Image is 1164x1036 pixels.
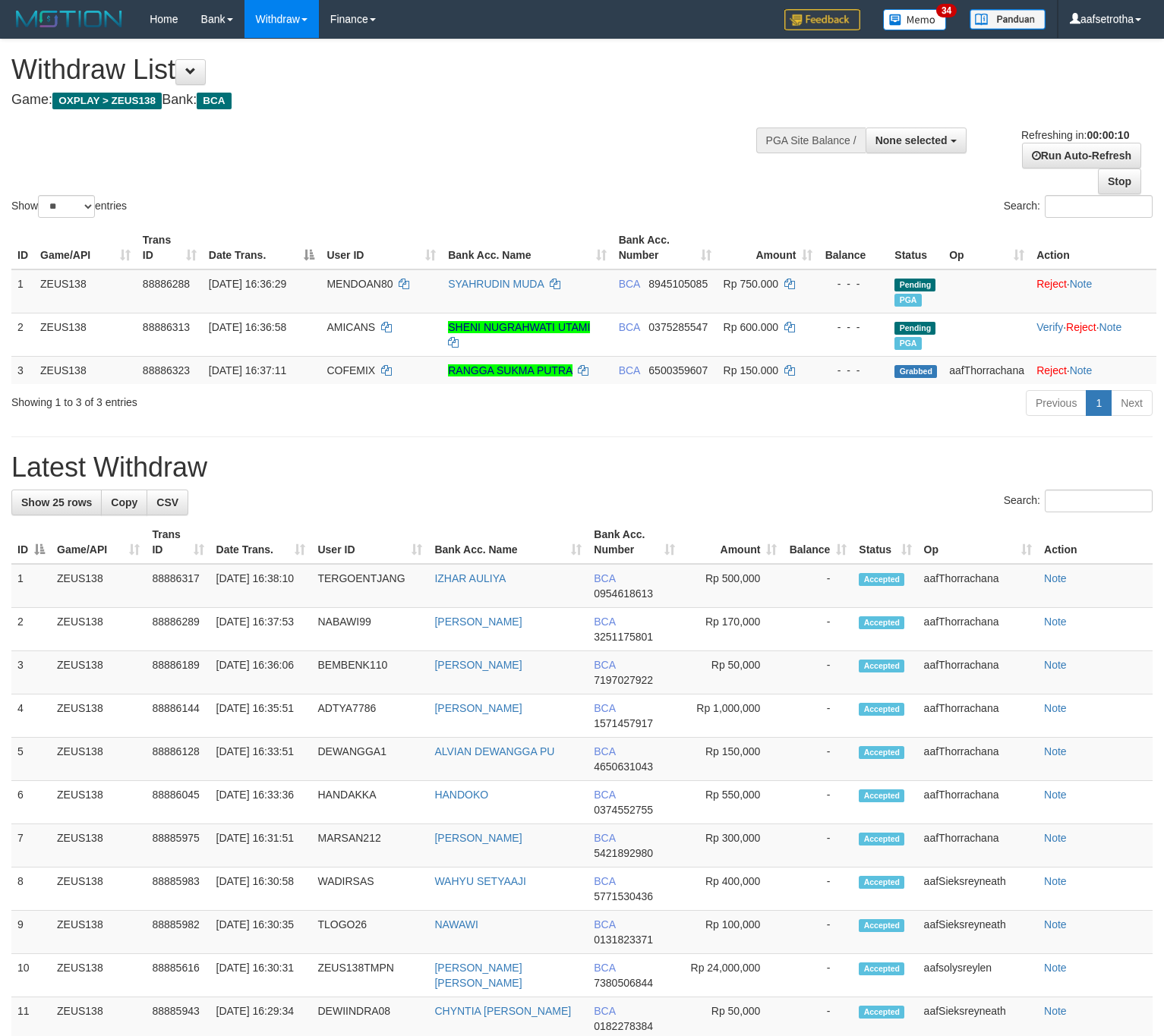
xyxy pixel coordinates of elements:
th: Op: activate to sort column ascending [943,226,1030,269]
th: Bank Acc. Number: activate to sort column ascending [588,521,680,564]
td: ADTYA7786 [311,694,428,738]
a: [PERSON_NAME] [434,702,522,714]
td: MARSAN212 [311,824,428,868]
td: ZEUS138 [34,269,137,313]
td: ZEUS138 [51,651,146,694]
td: NABAWI99 [311,608,428,651]
div: - - - [825,276,882,291]
a: Note [1044,616,1067,628]
span: BCA [594,616,615,628]
select: Showentries [38,195,95,218]
h4: Game: Bank: [11,93,761,108]
td: ZEUS138 [51,911,146,954]
td: aafThorrachana [943,356,1030,384]
td: 3 [11,356,34,384]
span: CSV [156,496,178,509]
a: Verify [1036,321,1063,333]
span: Refreshing in: [1021,129,1129,141]
td: [DATE] 16:37:53 [210,608,312,651]
div: Showing 1 to 3 of 3 entries [11,389,474,410]
span: Copy 6500359607 to clipboard [648,364,708,376]
td: [DATE] 16:30:58 [210,868,312,911]
td: ZEUS138 [51,781,146,824]
td: 4 [11,694,51,738]
a: NAWAWI [434,918,478,931]
a: [PERSON_NAME] [434,832,522,844]
span: Rp 600.000 [724,321,778,333]
span: Pending [894,279,935,291]
div: - - - [825,363,882,378]
span: Copy 1571457917 to clipboard [594,717,653,729]
th: Bank Acc. Number: activate to sort column ascending [613,226,718,269]
td: aafThorrachana [918,738,1038,781]
td: DEWANGGA1 [311,738,428,781]
td: 1 [11,269,34,313]
a: Note [1070,278,1093,290]
a: Note [1044,572,1067,584]
td: HANDAKKA [311,781,428,824]
span: Copy 5421892980 to clipboard [594,847,653,859]
td: Rp 24,000,000 [681,954,784,997]
th: Trans ID: activate to sort column ascending [146,521,210,564]
span: Copy [111,496,137,509]
span: None selected [875,134,948,146]
th: ID: activate to sort column descending [11,521,51,564]
td: aafThorrachana [918,694,1038,738]
td: ZEUS138 [51,608,146,651]
span: BCA [594,962,615,974]
span: BCA [594,572,615,584]
img: MOTION_logo.png [11,8,127,30]
td: 2 [11,313,34,356]
span: Copy 3251175801 to clipboard [594,631,653,643]
td: ZEUS138 [51,868,146,911]
th: ID [11,226,34,269]
a: Note [1070,364,1093,376]
td: aafsolysreylen [918,954,1038,997]
td: - [783,608,853,651]
img: panduan.png [970,9,1046,30]
span: Copy 0954618613 to clipboard [594,587,653,600]
a: CHYNTIA [PERSON_NAME] [434,1005,571,1017]
td: 88886289 [146,608,210,651]
span: BCA [197,93,231,109]
span: BCA [619,321,640,333]
span: BCA [594,832,615,844]
span: COFEMIX [326,364,375,376]
td: Rp 150,000 [681,738,784,781]
span: BCA [594,745,615,757]
td: ZEUS138 [51,694,146,738]
span: BCA [619,278,640,290]
a: Run Auto-Refresh [1022,143,1141,168]
td: [DATE] 16:30:31 [210,954,312,997]
label: Search: [1004,490,1153,512]
button: None selected [866,128,967,153]
th: Status: activate to sort column ascending [853,521,917,564]
span: Accepted [859,919,904,932]
th: Bank Acc. Name: activate to sort column ascending [442,226,612,269]
a: Note [1044,659,1067,671]
td: [DATE] 16:38:10 [210,564,312,608]
th: Date Trans.: activate to sort column ascending [210,521,312,564]
td: 9 [11,911,51,954]
td: [DATE] 16:30:35 [210,911,312,954]
td: ZEUS138 [51,954,146,997]
span: Pending [894,322,935,335]
a: 1 [1086,390,1112,416]
td: ZEUS138 [51,824,146,868]
span: Marked by aafsolysreylen [894,294,921,307]
td: aafThorrachana [918,824,1038,868]
td: 88885616 [146,954,210,997]
td: 8 [11,868,51,911]
a: Note [1044,1005,1067,1017]
input: Search: [1045,490,1153,512]
span: MENDOAN80 [326,278,393,290]
td: [DATE] 16:35:51 [210,694,312,738]
a: [PERSON_NAME] [PERSON_NAME] [434,962,522,989]
a: Copy [101,490,147,515]
td: - [783,781,853,824]
img: Button%20Memo.svg [883,9,947,30]
span: Copy 8945105085 to clipboard [648,278,708,290]
td: TERGOENTJANG [311,564,428,608]
strong: 00:00:10 [1087,129,1129,141]
span: Accepted [859,660,904,672]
